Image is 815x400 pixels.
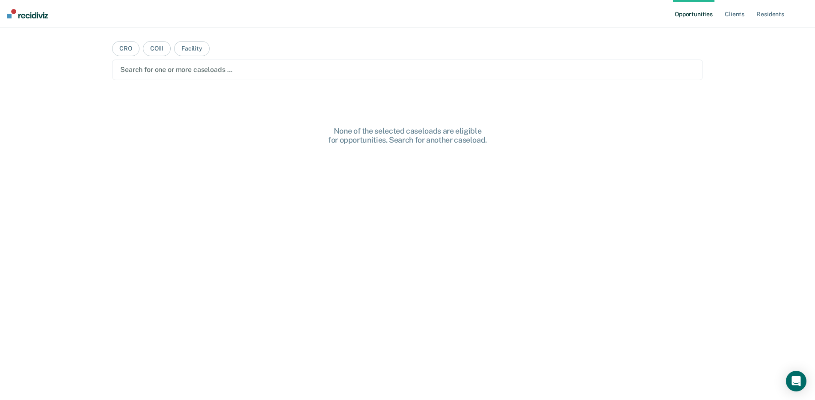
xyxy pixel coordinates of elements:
button: Facility [174,41,210,56]
div: Open Intercom Messenger [786,371,806,391]
div: None of the selected caseloads are eligible for opportunities. Search for another caseload. [271,126,545,145]
img: Recidiviz [7,9,48,18]
button: CRO [112,41,139,56]
button: COIII [143,41,171,56]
